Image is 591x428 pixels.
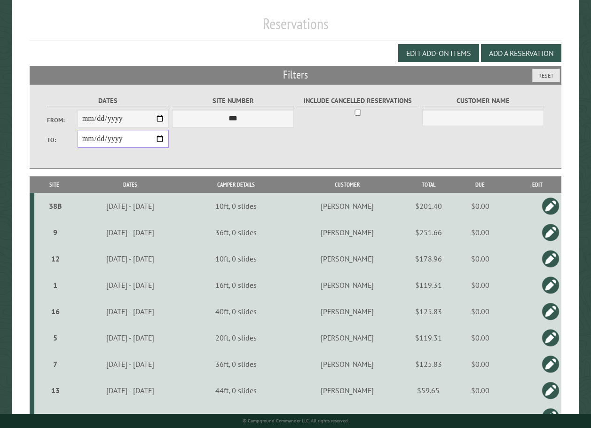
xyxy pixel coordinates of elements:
[30,15,561,40] h1: Reservations
[187,193,285,219] td: 10ft, 0 slides
[410,246,447,272] td: $178.96
[481,44,561,62] button: Add a Reservation
[285,298,410,325] td: [PERSON_NAME]
[38,201,72,211] div: 38B
[447,325,513,351] td: $0.00
[47,135,78,144] label: To:
[38,254,72,263] div: 12
[410,298,447,325] td: $125.83
[447,377,513,404] td: $0.00
[410,193,447,219] td: $201.40
[297,95,419,106] label: Include Cancelled Reservations
[187,325,285,351] td: 20ft, 0 slides
[285,193,410,219] td: [PERSON_NAME]
[187,272,285,298] td: 16ft, 0 slides
[532,69,560,82] button: Reset
[38,359,72,369] div: 7
[76,201,186,211] div: [DATE] - [DATE]
[76,333,186,342] div: [DATE] - [DATE]
[422,95,544,106] label: Customer Name
[76,307,186,316] div: [DATE] - [DATE]
[410,325,447,351] td: $119.31
[243,418,349,424] small: © Campground Commander LLC. All rights reserved.
[76,359,186,369] div: [DATE] - [DATE]
[410,272,447,298] td: $119.31
[187,351,285,377] td: 36ft, 0 slides
[447,176,513,193] th: Due
[38,307,72,316] div: 16
[447,272,513,298] td: $0.00
[447,193,513,219] td: $0.00
[187,298,285,325] td: 40ft, 0 slides
[285,272,410,298] td: [PERSON_NAME]
[187,246,285,272] td: 10ft, 0 slides
[285,325,410,351] td: [PERSON_NAME]
[76,254,186,263] div: [DATE] - [DATE]
[410,219,447,246] td: $251.66
[447,219,513,246] td: $0.00
[447,246,513,272] td: $0.00
[74,176,187,193] th: Dates
[410,377,447,404] td: $59.65
[410,351,447,377] td: $125.83
[38,333,72,342] div: 5
[285,351,410,377] td: [PERSON_NAME]
[76,280,186,290] div: [DATE] - [DATE]
[447,351,513,377] td: $0.00
[47,95,169,106] label: Dates
[187,219,285,246] td: 36ft, 0 slides
[398,44,479,62] button: Edit Add-on Items
[187,377,285,404] td: 44ft, 0 slides
[38,228,72,237] div: 9
[513,176,561,193] th: Edit
[38,412,72,421] div: 51
[38,386,72,395] div: 13
[172,95,294,106] label: Site Number
[76,412,186,421] div: [DATE] - [DATE]
[30,66,561,84] h2: Filters
[410,176,447,193] th: Total
[447,298,513,325] td: $0.00
[285,219,410,246] td: [PERSON_NAME]
[285,377,410,404] td: [PERSON_NAME]
[76,386,186,395] div: [DATE] - [DATE]
[38,280,72,290] div: 1
[76,228,186,237] div: [DATE] - [DATE]
[285,176,410,193] th: Customer
[34,176,74,193] th: Site
[47,116,78,125] label: From:
[285,246,410,272] td: [PERSON_NAME]
[187,176,285,193] th: Camper Details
